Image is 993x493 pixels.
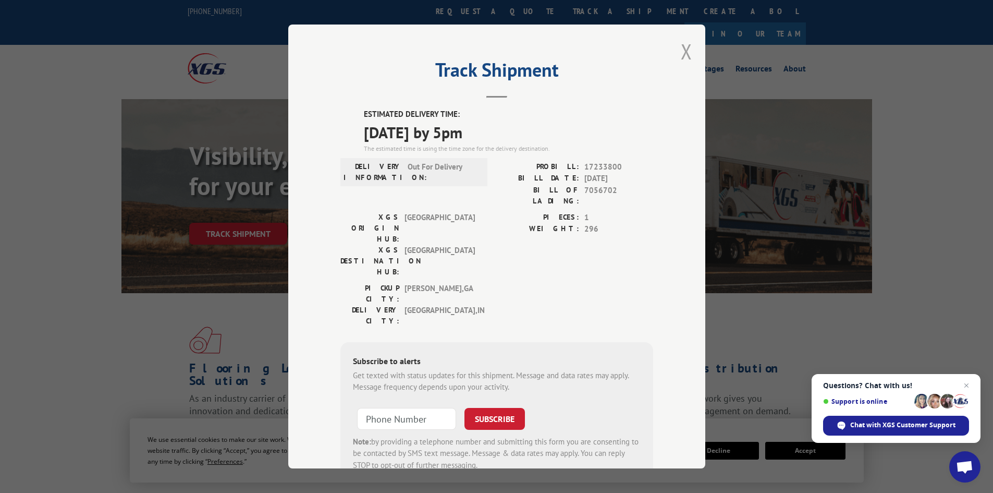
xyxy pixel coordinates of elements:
[949,451,980,483] div: Open chat
[344,161,402,183] label: DELIVERY INFORMATION:
[340,245,399,278] label: XGS DESTINATION HUB:
[584,223,653,235] span: 296
[404,283,475,305] span: [PERSON_NAME] , GA
[497,223,579,235] label: WEIGHT:
[584,212,653,224] span: 1
[464,408,525,430] button: SUBSCRIBE
[497,161,579,173] label: PROBILL:
[353,355,641,370] div: Subscribe to alerts
[404,212,475,245] span: [GEOGRAPHIC_DATA]
[340,212,399,245] label: XGS ORIGIN HUB:
[960,379,973,392] span: Close chat
[364,109,653,121] label: ESTIMATED DELIVERY TIME:
[404,305,475,327] span: [GEOGRAPHIC_DATA] , IN
[353,437,371,447] strong: Note:
[340,305,399,327] label: DELIVERY CITY:
[340,283,399,305] label: PICKUP CITY:
[823,416,969,436] div: Chat with XGS Customer Support
[404,245,475,278] span: [GEOGRAPHIC_DATA]
[357,408,456,430] input: Phone Number
[408,161,478,183] span: Out For Delivery
[364,121,653,144] span: [DATE] by 5pm
[584,185,653,207] span: 7056702
[823,398,911,405] span: Support is online
[353,436,641,472] div: by providing a telephone number and submitting this form you are consenting to be contacted by SM...
[497,212,579,224] label: PIECES:
[353,370,641,393] div: Get texted with status updates for this shipment. Message and data rates may apply. Message frequ...
[823,381,969,390] span: Questions? Chat with us!
[850,420,955,430] span: Chat with XGS Customer Support
[681,38,692,65] button: Close modal
[584,173,653,185] span: [DATE]
[364,144,653,153] div: The estimated time is using the time zone for the delivery destination.
[340,63,653,82] h2: Track Shipment
[584,161,653,173] span: 17233800
[497,173,579,185] label: BILL DATE:
[497,185,579,207] label: BILL OF LADING:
